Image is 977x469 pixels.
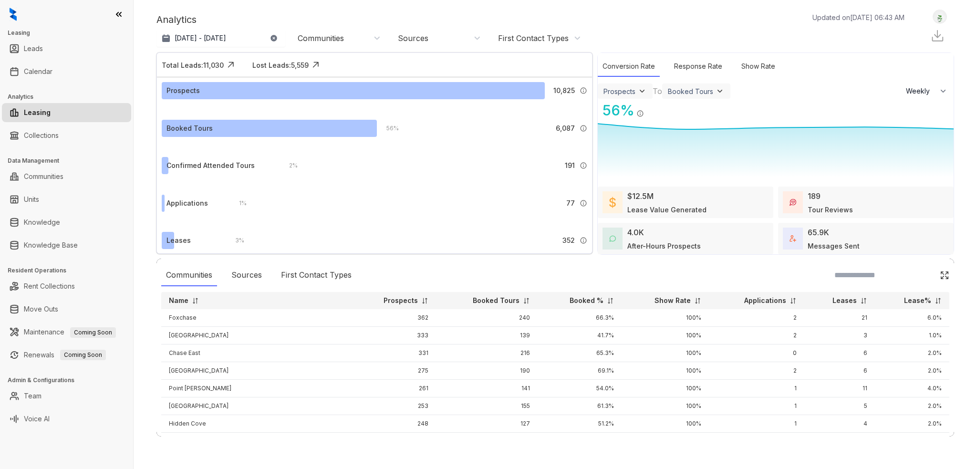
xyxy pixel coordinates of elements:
li: Maintenance [2,323,131,342]
td: 4 [804,415,875,433]
button: [DATE] - [DATE] [156,30,285,47]
li: Move Outs [2,300,131,319]
li: Renewals [2,345,131,365]
img: Info [580,125,587,132]
td: 6.0% [875,309,949,327]
h3: Resident Operations [8,266,133,275]
span: 352 [562,235,575,246]
div: Confirmed Attended Tours [166,160,255,171]
p: Booked Tours [473,296,520,305]
div: After-Hours Prospects [627,241,701,251]
img: sorting [935,297,942,304]
li: Leads [2,39,131,58]
img: Click Icon [644,101,658,115]
div: Applications [166,198,208,208]
img: Download [930,29,945,43]
div: Show Rate [737,56,780,77]
p: Leases [832,296,857,305]
td: 1.0% [875,327,949,344]
td: 1 [709,397,804,415]
td: Point [PERSON_NAME] [161,380,351,397]
td: 333 [351,327,436,344]
img: AfterHoursConversations [609,235,616,242]
div: First Contact Types [276,264,356,286]
td: Hidden Cove [161,415,351,433]
div: 189 [808,190,821,202]
td: [GEOGRAPHIC_DATA] [161,433,351,450]
td: 100% [622,380,709,397]
a: Calendar [24,62,52,81]
img: TotalFum [790,235,796,242]
td: 253 [351,397,436,415]
td: 2.0% [875,415,949,433]
div: 65.9K [808,227,829,238]
td: 2.0% [875,433,949,450]
td: 6 [804,344,875,362]
span: Weekly [906,86,935,96]
li: Communities [2,167,131,186]
td: 6 [804,362,875,380]
span: Coming Soon [70,327,116,338]
div: Communities [161,264,217,286]
img: sorting [421,297,428,304]
td: 11 [804,380,875,397]
p: Lease% [904,296,931,305]
td: 2 [709,362,804,380]
div: 3 % [226,235,244,246]
td: [GEOGRAPHIC_DATA] [161,397,351,415]
td: 5 [804,397,875,415]
img: TourReviews [790,199,796,206]
h3: Data Management [8,156,133,165]
a: Collections [24,126,59,145]
td: 2.0% [875,362,949,380]
div: Sources [398,33,428,43]
div: $12.5M [627,190,654,202]
img: Click Icon [940,271,949,280]
img: sorting [860,297,867,304]
td: 248 [351,415,436,433]
td: 58.8% [538,433,622,450]
img: logo [10,8,17,21]
div: 1 % [229,198,247,208]
p: Analytics [156,12,197,27]
td: [GEOGRAPHIC_DATA] [161,362,351,380]
img: Click Icon [309,58,323,72]
button: Weekly [900,83,954,100]
td: 155 [436,397,538,415]
td: 0 [709,344,804,362]
img: Info [580,237,587,244]
td: 362 [351,309,436,327]
td: 275 [351,362,436,380]
td: 127 [436,415,538,433]
span: 10,825 [553,85,575,96]
p: Name [169,296,188,305]
span: 6,087 [556,123,575,134]
img: sorting [790,297,797,304]
p: Applications [744,296,786,305]
span: Coming Soon [60,350,106,360]
td: 216 [436,344,538,362]
div: To [653,85,662,97]
td: 100% [622,327,709,344]
td: 331 [351,344,436,362]
p: Show Rate [655,296,691,305]
div: Response Rate [669,56,727,77]
img: Click Icon [224,58,238,72]
a: Team [24,386,42,406]
div: 56 % [377,123,399,134]
a: RenewalsComing Soon [24,345,106,365]
img: sorting [523,297,530,304]
div: Tour Reviews [808,205,853,215]
td: 100% [622,362,709,380]
td: 139 [436,327,538,344]
div: Conversion Rate [598,56,660,77]
td: 66.3% [538,309,622,327]
h3: Analytics [8,93,133,101]
td: 2 [709,327,804,344]
td: 61.3% [538,397,622,415]
a: Knowledge Base [24,236,78,255]
td: 100% [622,344,709,362]
h3: Leasing [8,29,133,37]
img: Info [636,110,644,117]
div: Prospects [166,85,200,96]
